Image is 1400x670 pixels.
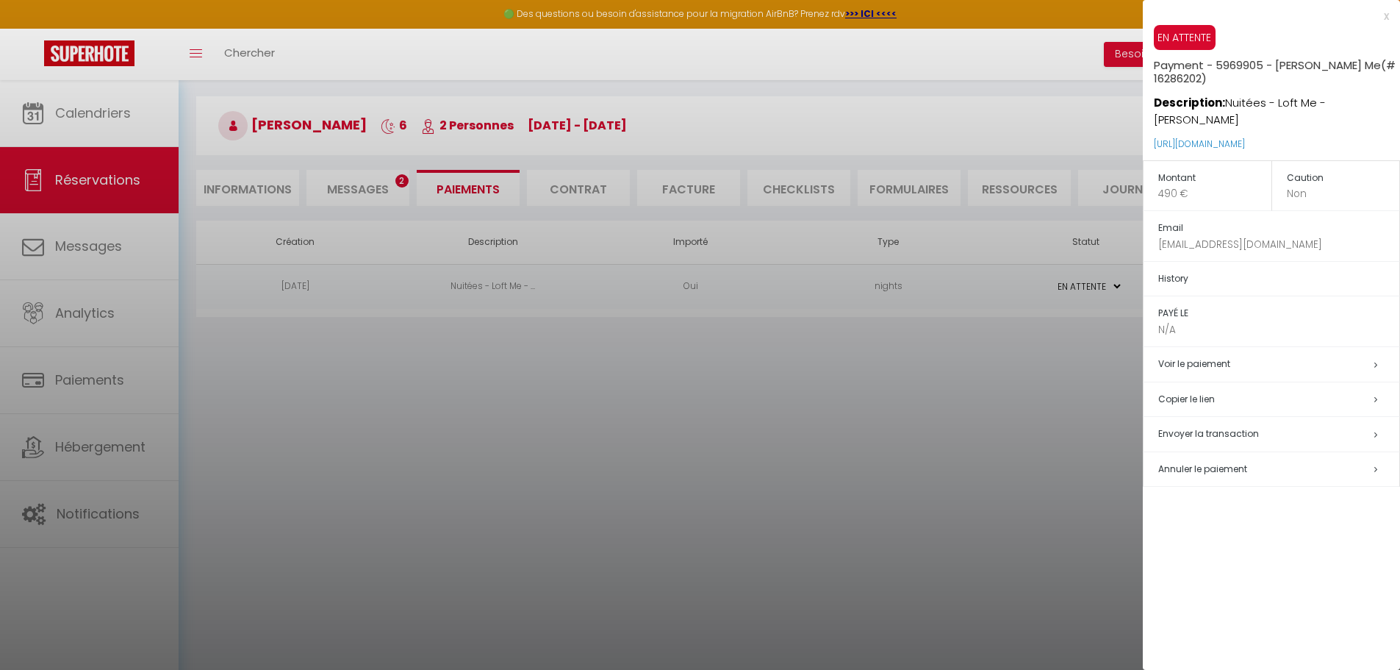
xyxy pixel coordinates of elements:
[1158,186,1271,202] p: 490 €
[1143,7,1389,25] div: x
[1158,237,1399,252] p: [EMAIL_ADDRESS][DOMAIN_NAME]
[1158,305,1399,322] h5: PAYÉ LE
[1287,170,1400,187] h5: Caution
[1154,25,1216,50] span: EN ATTENTE
[1154,57,1396,86] span: (# 16286202)
[1154,138,1245,150] a: [URL][DOMAIN_NAME]
[1158,170,1271,187] h5: Montant
[1287,186,1400,202] p: Non
[1154,85,1400,129] p: Nuitées - Loft Me - [PERSON_NAME]
[1158,427,1259,440] span: Envoyer la transaction
[1158,357,1230,370] a: Voir le paiement
[1158,220,1399,237] h5: Email
[1158,463,1247,475] span: Annuler le paiement
[1158,391,1399,408] h5: Copier le lien
[1158,271,1399,288] h5: History
[1154,50,1400,85] h5: Payment - 5969905 - [PERSON_NAME] Me
[1154,95,1225,110] strong: Description:
[1158,322,1399,338] p: N/A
